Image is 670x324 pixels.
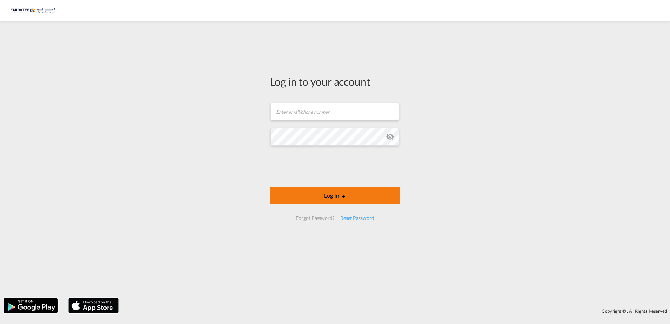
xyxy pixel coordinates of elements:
[282,153,388,180] iframe: reCAPTCHA
[386,133,394,141] md-icon: icon-eye-off
[270,187,400,204] button: LOGIN
[11,3,58,19] img: c67187802a5a11ec94275b5db69a26e6.png
[337,212,377,224] div: Reset Password
[270,74,400,89] div: Log in to your account
[68,297,119,314] img: apple.png
[293,212,337,224] div: Forgot Password?
[271,103,399,120] input: Enter email/phone number
[122,305,670,317] div: Copyright © . All Rights Reserved
[3,297,59,314] img: google.png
